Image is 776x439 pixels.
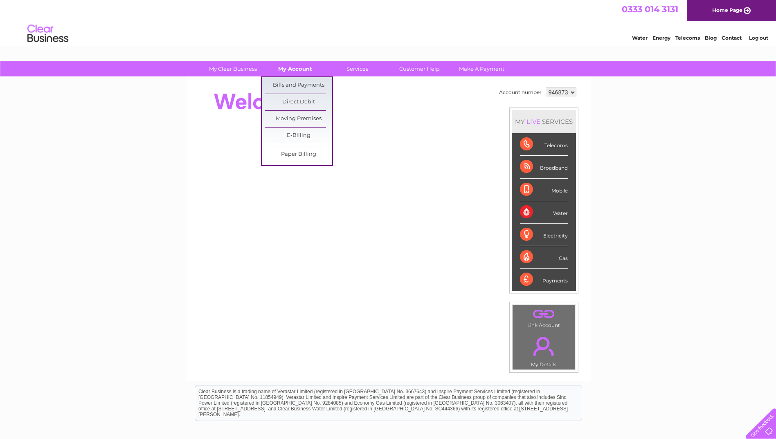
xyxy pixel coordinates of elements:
[195,4,582,40] div: Clear Business is a trading name of Verastar Limited (registered in [GEOGRAPHIC_DATA] No. 3667643...
[632,35,648,41] a: Water
[265,128,332,144] a: E-Billing
[386,61,453,76] a: Customer Help
[520,246,568,269] div: Gas
[622,4,678,14] a: 0333 014 3131
[265,111,332,127] a: Moving Premises
[525,118,542,125] div: LIVE
[512,305,576,330] td: Link Account
[705,35,717,41] a: Blog
[512,330,576,370] td: My Details
[520,179,568,201] div: Mobile
[749,35,768,41] a: Log out
[512,110,576,133] div: MY SERVICES
[675,35,700,41] a: Telecoms
[448,61,515,76] a: Make A Payment
[261,61,329,76] a: My Account
[520,156,568,178] div: Broadband
[515,332,573,361] a: .
[520,269,568,291] div: Payments
[520,133,568,156] div: Telecoms
[324,61,391,76] a: Services
[722,35,742,41] a: Contact
[652,35,670,41] a: Energy
[265,94,332,110] a: Direct Debit
[199,61,267,76] a: My Clear Business
[265,77,332,94] a: Bills and Payments
[265,146,332,163] a: Paper Billing
[520,224,568,246] div: Electricity
[520,201,568,224] div: Water
[27,21,69,46] img: logo.png
[497,85,544,99] td: Account number
[515,307,573,321] a: .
